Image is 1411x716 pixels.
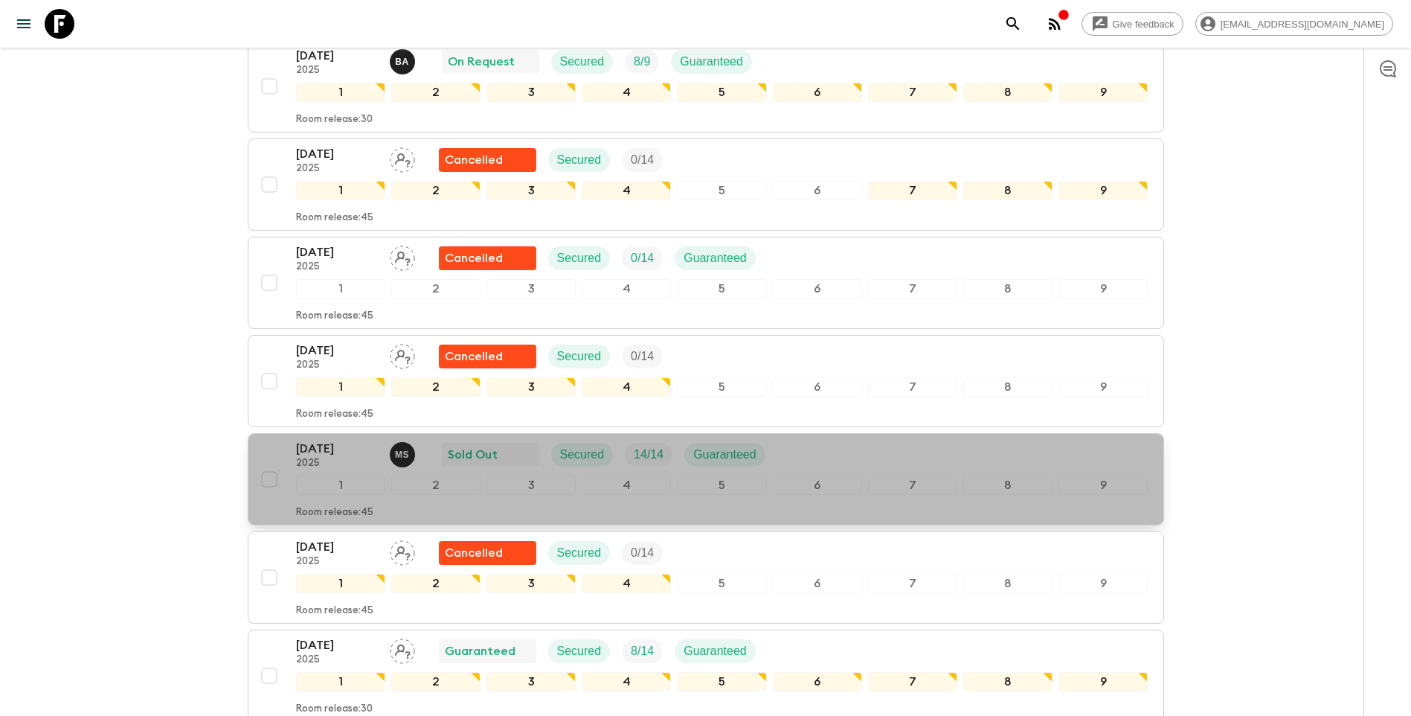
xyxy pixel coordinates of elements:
div: 6 [773,476,862,495]
div: 4 [582,672,671,691]
p: 2025 [296,261,378,273]
div: Secured [551,50,614,74]
button: [DATE]2025Assign pack leaderFlash Pack cancellationSecuredTrip Fill123456789Room release:45 [248,138,1164,231]
p: 2025 [296,65,378,77]
div: 3 [486,672,576,691]
div: 1 [296,476,385,495]
div: Flash Pack cancellation [439,148,536,172]
p: Secured [557,348,602,365]
div: 7 [868,574,957,593]
button: [DATE]2025Assign pack leaderFlash Pack cancellationSecuredTrip Fill123456789Room release:45 [248,531,1164,624]
div: 1 [296,83,385,102]
div: Trip Fill [622,639,663,663]
p: [DATE] [296,47,378,65]
a: Give feedback [1081,12,1183,36]
div: 4 [582,574,671,593]
div: Trip Fill [622,246,663,270]
p: [DATE] [296,440,378,458]
div: Flash Pack cancellation [439,541,536,565]
button: BA [390,49,418,74]
p: 0 / 14 [631,348,654,365]
p: B A [395,56,409,68]
div: 8 [963,377,1052,397]
div: 5 [677,672,766,691]
div: 3 [486,83,576,102]
div: 6 [773,377,862,397]
span: [EMAIL_ADDRESS][DOMAIN_NAME] [1212,19,1392,30]
div: 1 [296,574,385,593]
div: 6 [773,672,862,691]
p: Room release: 30 [296,114,373,126]
div: 3 [486,476,576,495]
p: 2025 [296,556,378,568]
p: Cancelled [445,151,503,169]
div: 6 [773,279,862,298]
div: 4 [582,476,671,495]
div: Trip Fill [622,345,663,368]
p: Guaranteed [680,53,743,71]
p: Secured [560,53,605,71]
div: Flash Pack cancellation [439,345,536,368]
span: Assign pack leader [390,643,415,655]
div: 2 [391,83,480,102]
div: 3 [486,181,576,200]
div: 9 [1058,279,1148,298]
p: Room release: 45 [296,507,373,519]
div: Trip Fill [622,541,663,565]
div: 4 [582,83,671,102]
p: Sold Out [448,446,498,464]
div: 2 [391,476,480,495]
p: [DATE] [296,243,378,261]
div: Secured [548,639,611,663]
p: Room release: 45 [296,409,373,421]
p: Secured [557,249,602,267]
div: Trip Fill [625,50,659,74]
button: [DATE]2025Assign pack leaderFlash Pack cancellationSecuredTrip Fill123456789Room release:45 [248,335,1164,427]
p: Room release: 45 [296,310,373,322]
p: Secured [557,642,602,660]
div: 1 [296,377,385,397]
div: 8 [963,181,1052,200]
div: 9 [1058,672,1148,691]
span: Assign pack leader [390,152,415,164]
p: 2025 [296,163,378,175]
div: 7 [868,476,957,495]
p: 2025 [296,359,378,371]
div: 7 [868,672,957,691]
button: MS [390,442,418,467]
span: Assign pack leader [390,250,415,262]
button: search adventures [998,9,1028,39]
button: [DATE]2025Magda SotiriadisSold OutSecuredTrip FillGuaranteed123456789Room release:45 [248,433,1164,525]
p: 0 / 14 [631,544,654,562]
div: 5 [677,377,766,397]
div: 1 [296,672,385,691]
p: Guaranteed [684,249,747,267]
div: 5 [677,279,766,298]
div: 7 [868,83,957,102]
div: 3 [486,574,576,593]
p: [DATE] [296,538,378,556]
div: Secured [548,246,611,270]
div: 2 [391,574,480,593]
div: 8 [963,476,1052,495]
div: 9 [1058,377,1148,397]
p: 14 / 14 [634,446,663,464]
div: Secured [548,345,611,368]
div: 5 [677,476,766,495]
div: 5 [677,83,766,102]
p: Secured [560,446,605,464]
div: Trip Fill [625,443,672,467]
div: 8 [963,279,1052,298]
div: 8 [963,83,1052,102]
p: Guaranteed [684,642,747,660]
div: Trip Fill [622,148,663,172]
p: Guaranteed [693,446,756,464]
span: Assign pack leader [390,348,415,360]
div: 7 [868,279,957,298]
div: 6 [773,574,862,593]
div: 4 [582,377,671,397]
div: Secured [551,443,614,467]
p: Cancelled [445,249,503,267]
p: 0 / 14 [631,151,654,169]
p: 8 / 14 [631,642,654,660]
